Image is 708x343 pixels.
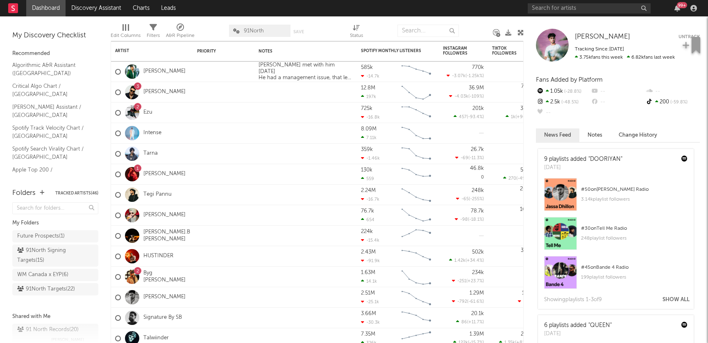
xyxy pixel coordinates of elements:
div: Status [350,31,363,41]
div: 12.8M [361,85,375,91]
div: 0 [492,246,533,266]
button: Filter by Notes [345,47,353,55]
span: -61.6 % [468,300,483,304]
div: ( ) [454,114,484,119]
div: 224k [361,229,373,234]
div: ( ) [503,176,533,181]
div: 91 North Records ( 20 ) [17,325,79,335]
span: -49.1 % [517,176,532,181]
div: TikTok Followers [492,46,521,56]
a: 91North Signing Targets(15) [12,245,98,267]
div: 725k [361,106,372,111]
span: 3.75k fans this week [575,55,623,60]
div: -91.9k [361,258,380,263]
span: +23.7 % [467,279,483,284]
div: 91North Targets ( 22 ) [17,284,75,294]
div: 7.35M [361,332,375,337]
div: Artist [115,48,177,53]
div: 76.7k [361,208,374,214]
div: [PERSON_NAME] met with him [DATE] He had a management issue, that led into a legal case and due t... [254,62,357,81]
a: Apple Top 200 / [GEOGRAPHIC_DATA] [12,165,90,182]
a: #50on[PERSON_NAME] Radio3.14kplaylist followers [538,178,694,217]
div: 78.7k [471,208,484,214]
div: [DATE] [544,330,612,338]
span: -109 % [470,94,483,99]
span: 270 [508,176,516,181]
div: Edit Columns [111,21,141,44]
div: 248 playlist followers [581,233,688,243]
div: Shared with Me [12,312,98,322]
div: 26.7k [471,147,484,152]
div: 7.11k [361,135,377,140]
a: Tarna [143,150,158,157]
button: Save [293,30,304,34]
svg: Chart title [398,144,435,164]
div: ( ) [452,278,484,284]
div: -16.7k [361,197,379,202]
button: 99+ [674,5,680,11]
div: WM Canada x EYP ( 6 ) [17,270,68,280]
a: Signature By SB [143,314,182,321]
a: 91North Targets(22) [12,283,98,295]
div: 1.29M [470,290,484,296]
svg: Chart title [398,62,435,82]
div: Folders [12,188,36,198]
svg: Chart title [398,267,435,287]
span: 91North [244,28,264,34]
span: 86 [461,320,467,325]
span: -1.25k % [467,74,483,78]
div: 199 playlist followers [581,272,688,282]
span: 1k [511,115,515,119]
div: Filters [147,31,160,41]
div: 2.51M [361,290,375,296]
svg: Chart title [398,287,435,308]
div: ( ) [456,319,484,325]
a: Spotify Track Velocity Chart / [GEOGRAPHIC_DATA] [12,123,90,140]
a: Spotify Search Virality Chart / [GEOGRAPHIC_DATA] [12,144,90,161]
span: -59.8 % [669,100,688,105]
div: -- [536,107,590,118]
input: Search for artists [528,3,651,14]
span: -792 [457,300,467,304]
div: A&R Pipeline [166,31,195,41]
span: +11.7 % [468,320,483,325]
span: -28.8 % [563,89,581,94]
div: 3.14k playlist followers [581,194,688,204]
div: 99 + [677,2,687,8]
span: 457 [459,115,467,119]
svg: Chart title [398,246,435,267]
div: 91North Signing Targets ( 15 ) [17,246,75,265]
a: "DOORIYAN" [588,156,622,162]
a: "QUEEN" [588,322,612,328]
a: Critical Algo Chart / [GEOGRAPHIC_DATA] [12,82,90,98]
div: # 30 on Tell Me Radio [581,224,688,233]
div: My Discovery Checklist [12,31,98,41]
div: Priority [197,49,230,54]
svg: Chart title [398,103,435,123]
div: ( ) [455,217,484,222]
span: -11.3 % [470,156,483,160]
div: ( ) [449,94,484,99]
a: Ezu [143,109,152,116]
div: Edit Columns [111,31,141,41]
div: -25.1k [361,299,379,304]
input: Search... [397,25,459,37]
a: [PERSON_NAME] [143,171,186,178]
div: -14.7k [361,73,379,79]
span: -255 % [470,197,483,201]
div: A&R Pipeline [166,21,195,44]
div: 20.1k [471,311,484,316]
span: -4.03k [454,94,468,99]
div: 3.66M [361,311,376,316]
div: 8.09M [361,126,377,132]
div: 14.1k [361,279,377,284]
div: ( ) [447,73,484,78]
div: 2.5k [536,97,590,107]
div: -15.4k [361,238,379,243]
span: -69 [461,156,468,160]
a: [PERSON_NAME] [143,89,186,96]
div: 1.39M [470,332,484,337]
a: Byg [PERSON_NAME] [143,270,189,284]
span: 1.42k [454,258,465,263]
a: [PERSON_NAME] [143,212,186,219]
